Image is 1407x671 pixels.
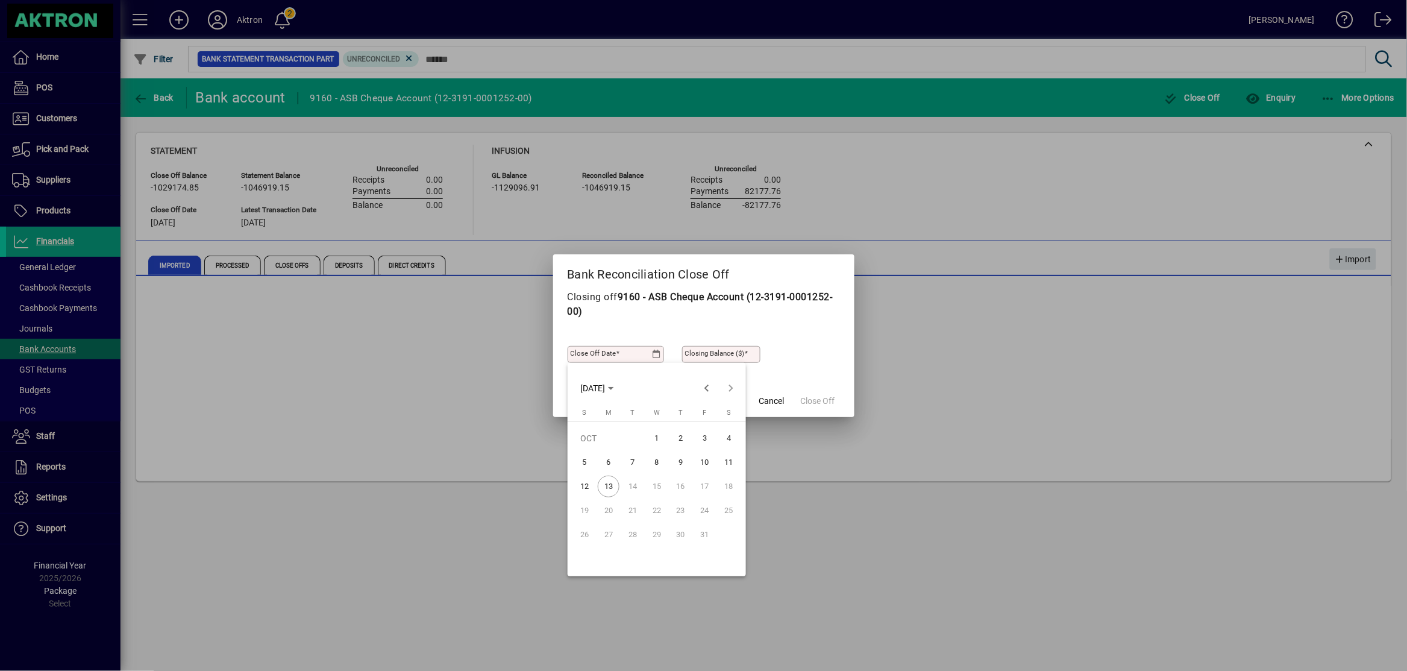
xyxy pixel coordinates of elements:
span: [DATE] [580,383,605,393]
span: 13 [598,476,619,497]
span: 2 [670,427,692,449]
span: 31 [694,524,716,546]
span: 9 [670,452,692,473]
span: 5 [574,452,595,473]
button: Thu Oct 23 2025 [669,499,693,523]
button: Fri Oct 17 2025 [693,474,717,499]
button: Sat Oct 25 2025 [717,499,741,523]
span: 18 [718,476,740,497]
button: Sun Oct 26 2025 [572,523,597,547]
button: Wed Oct 29 2025 [645,523,669,547]
button: Sun Oct 12 2025 [572,474,597,499]
span: 27 [598,524,619,546]
button: Sun Oct 05 2025 [572,450,597,474]
span: S [582,409,586,417]
span: 11 [718,452,740,473]
span: 30 [670,524,692,546]
button: Thu Oct 02 2025 [669,426,693,450]
button: Tue Oct 07 2025 [621,450,645,474]
button: Mon Oct 27 2025 [597,523,621,547]
button: Choose month and year [575,377,619,399]
span: 25 [718,500,740,521]
span: 29 [646,524,668,546]
button: Sat Oct 04 2025 [717,426,741,450]
button: Previous month [695,376,719,400]
span: T [630,409,635,417]
button: Tue Oct 14 2025 [621,474,645,499]
span: 28 [622,524,644,546]
span: 21 [622,500,644,521]
button: Sat Oct 18 2025 [717,474,741,499]
button: Sat Oct 11 2025 [717,450,741,474]
span: 3 [694,427,716,449]
button: Thu Oct 30 2025 [669,523,693,547]
button: Mon Oct 13 2025 [597,474,621,499]
button: Wed Oct 15 2025 [645,474,669,499]
button: Thu Oct 16 2025 [669,474,693,499]
span: 6 [598,452,619,473]
button: Sun Oct 19 2025 [572,499,597,523]
button: Tue Oct 28 2025 [621,523,645,547]
span: 26 [574,524,595,546]
span: 23 [670,500,692,521]
td: OCT [572,426,645,450]
span: M [606,409,612,417]
button: Mon Oct 20 2025 [597,499,621,523]
span: 1 [646,427,668,449]
span: 7 [622,452,644,473]
button: Fri Oct 10 2025 [693,450,717,474]
button: Fri Oct 03 2025 [693,426,717,450]
span: S [727,409,731,417]
span: 12 [574,476,595,497]
span: W [654,409,660,417]
span: 10 [694,452,716,473]
span: T [678,409,683,417]
span: F [703,409,707,417]
span: 4 [718,427,740,449]
span: 14 [622,476,644,497]
button: Thu Oct 09 2025 [669,450,693,474]
span: 15 [646,476,668,497]
span: 16 [670,476,692,497]
span: 17 [694,476,716,497]
span: 22 [646,500,668,521]
button: Wed Oct 22 2025 [645,499,669,523]
button: Wed Oct 08 2025 [645,450,669,474]
button: Mon Oct 06 2025 [597,450,621,474]
span: 8 [646,452,668,473]
button: Wed Oct 01 2025 [645,426,669,450]
button: Fri Oct 24 2025 [693,499,717,523]
button: Fri Oct 31 2025 [693,523,717,547]
span: 20 [598,500,619,521]
span: 19 [574,500,595,521]
span: 24 [694,500,716,521]
button: Tue Oct 21 2025 [621,499,645,523]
